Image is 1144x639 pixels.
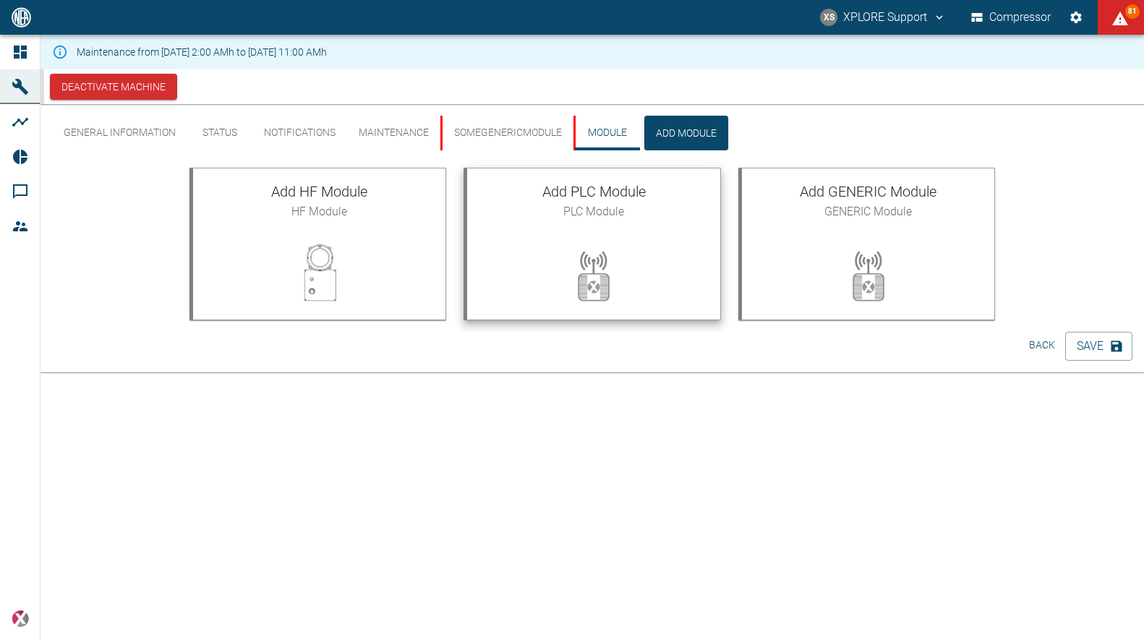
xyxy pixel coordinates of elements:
[12,610,29,627] img: Xplore Logo
[820,9,837,26] div: XS
[205,203,435,220] span: HF Module
[818,4,948,30] button: compressors@neaxplore.com
[347,116,440,150] button: Maintenance
[644,116,728,150] button: Add Module
[1065,332,1132,361] button: Save
[440,116,573,150] button: SomeGenericModule
[754,180,983,203] span: Add GENERIC Module
[754,203,983,220] span: GENERIC Module
[479,180,709,203] span: Add PLC Module
[302,244,337,302] img: module
[252,116,347,150] button: Notifications
[1125,4,1140,19] span: 81
[845,244,892,301] img: module
[187,116,252,150] button: Status
[573,116,639,150] button: Module
[77,39,327,65] div: Maintenance from [DATE] 2:00 AMh to [DATE] 11:00 AMh
[10,7,33,27] img: logo
[1019,332,1065,359] button: Back
[968,4,1054,30] button: Compressor
[50,74,177,100] button: Deactivate Machine
[571,244,617,301] img: module
[205,180,435,203] span: Add HF Module
[52,116,187,150] button: General Information
[479,203,709,220] span: PLC Module
[1063,4,1089,30] button: Settings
